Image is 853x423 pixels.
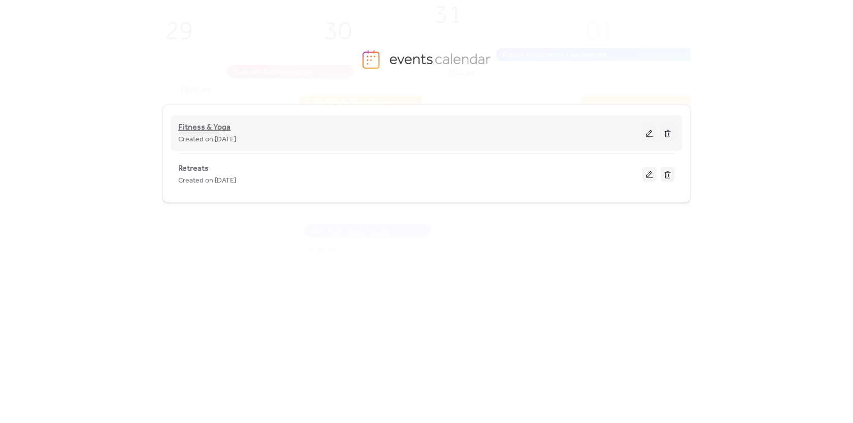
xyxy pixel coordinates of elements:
span: Created on [DATE] [178,175,236,187]
span: Retreats [178,163,209,175]
span: Created on [DATE] [178,134,236,146]
a: Fitness & Yoga [178,125,231,131]
span: Fitness & Yoga [178,122,231,134]
a: Retreats [178,166,209,171]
